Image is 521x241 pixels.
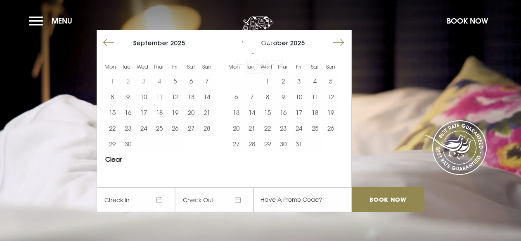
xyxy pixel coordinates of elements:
button: 25 [152,120,167,136]
button: 7 [244,89,260,105]
td: Choose Friday, September 19, 2025 as your start date. [167,105,183,120]
button: 8 [104,89,120,105]
button: 7 [199,73,215,89]
td: Choose Tuesday, September 30, 2025 as your start date. [120,136,136,152]
img: Clandeboye Lodge [234,16,284,74]
td: Choose Thursday, October 16, 2025 as your start date. [275,105,291,120]
td: Choose Thursday, September 11, 2025 as your start date. [152,89,167,105]
button: 18 [307,105,323,120]
td: Choose Wednesday, September 24, 2025 as your start date. [136,120,152,136]
button: 2 [275,73,291,89]
td: Choose Thursday, October 9, 2025 as your start date. [275,89,291,105]
td: Choose Sunday, October 19, 2025 as your start date. [323,105,339,120]
button: 21 [244,120,260,136]
td: Choose Friday, October 24, 2025 as your start date. [291,120,307,136]
button: 14 [199,89,215,105]
td: Choose Tuesday, October 7, 2025 as your start date. [244,89,260,105]
td: Choose Wednesday, October 15, 2025 as your start date. [260,105,275,120]
td: Choose Thursday, October 23, 2025 as your start date. [275,120,291,136]
td: Choose Monday, October 20, 2025 as your start date. [228,120,244,136]
td: Choose Thursday, October 30, 2025 as your start date. [275,136,291,152]
button: 17 [136,105,152,120]
button: 26 [323,120,339,136]
button: 27 [228,136,244,152]
button: 4 [307,73,323,89]
td: Choose Monday, September 15, 2025 as your start date. [104,105,120,120]
td: Choose Sunday, September 7, 2025 as your start date. [199,73,215,89]
button: Menu [29,12,76,30]
td: Choose Saturday, September 20, 2025 as your start date. [183,105,199,120]
td: Choose Wednesday, October 8, 2025 as your start date. [260,89,275,105]
input: Have A Promo Code? [253,187,352,212]
td: Choose Wednesday, October 1, 2025 as your start date. [260,73,275,89]
button: 21 [199,105,215,120]
button: 31 [291,136,307,152]
button: 6 [183,73,199,89]
span: 2025 [290,39,305,46]
td: Choose Saturday, September 27, 2025 as your start date. [183,120,199,136]
td: Choose Friday, October 17, 2025 as your start date. [291,105,307,120]
td: Choose Thursday, September 25, 2025 as your start date. [152,120,167,136]
td: Choose Sunday, October 5, 2025 as your start date. [323,73,339,89]
button: 28 [199,120,215,136]
button: 15 [104,105,120,120]
button: 29 [104,136,120,152]
span: September [133,39,168,46]
button: 5 [167,73,183,89]
td: Choose Tuesday, October 21, 2025 as your start date. [244,120,260,136]
button: 19 [323,105,339,120]
button: 8 [260,89,275,105]
button: Move forward to switch to the next month. [331,35,346,50]
button: 15 [260,105,275,120]
td: Choose Monday, September 29, 2025 as your start date. [104,136,120,152]
button: 9 [275,89,291,105]
td: Choose Thursday, September 18, 2025 as your start date. [152,105,167,120]
button: 6 [228,89,244,105]
td: Choose Sunday, September 21, 2025 as your start date. [199,105,215,120]
button: 27 [183,120,199,136]
button: 17 [291,105,307,120]
td: Choose Monday, September 22, 2025 as your start date. [104,120,120,136]
td: Choose Tuesday, September 9, 2025 as your start date. [120,89,136,105]
td: Choose Wednesday, September 17, 2025 as your start date. [136,105,152,120]
input: Book Now [352,187,424,212]
td: Choose Monday, October 6, 2025 as your start date. [228,89,244,105]
button: 25 [307,120,323,136]
button: 10 [136,89,152,105]
button: 30 [120,136,136,152]
button: 1 [260,73,275,89]
button: 18 [152,105,167,120]
button: 12 [167,89,183,105]
span: Menu [52,16,72,26]
span: Check Out [175,187,253,212]
td: Choose Saturday, September 13, 2025 as your start date. [183,89,199,105]
button: 13 [183,89,199,105]
button: 11 [307,89,323,105]
button: 23 [120,120,136,136]
td: Choose Tuesday, October 28, 2025 as your start date. [244,136,260,152]
td: Choose Saturday, September 6, 2025 as your start date. [183,73,199,89]
td: Choose Tuesday, October 14, 2025 as your start date. [244,105,260,120]
button: 22 [104,120,120,136]
button: 26 [167,120,183,136]
span: 2025 [171,39,185,46]
td: Choose Tuesday, September 23, 2025 as your start date. [120,120,136,136]
button: 23 [275,120,291,136]
button: 24 [291,120,307,136]
button: 12 [323,89,339,105]
td: Choose Tuesday, September 16, 2025 as your start date. [120,105,136,120]
button: 14 [244,105,260,120]
td: Choose Sunday, September 28, 2025 as your start date. [199,120,215,136]
td: Choose Friday, October 31, 2025 as your start date. [291,136,307,152]
td: Choose Friday, September 5, 2025 as your start date. [167,73,183,89]
td: Choose Saturday, October 18, 2025 as your start date. [307,105,323,120]
td: Choose Saturday, October 4, 2025 as your start date. [307,73,323,89]
button: 20 [228,120,244,136]
td: Choose Monday, September 8, 2025 as your start date. [104,89,120,105]
button: 29 [260,136,275,152]
button: Clear [105,156,122,162]
button: 30 [275,136,291,152]
td: Choose Saturday, October 25, 2025 as your start date. [307,120,323,136]
button: 28 [244,136,260,152]
button: 3 [291,73,307,89]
